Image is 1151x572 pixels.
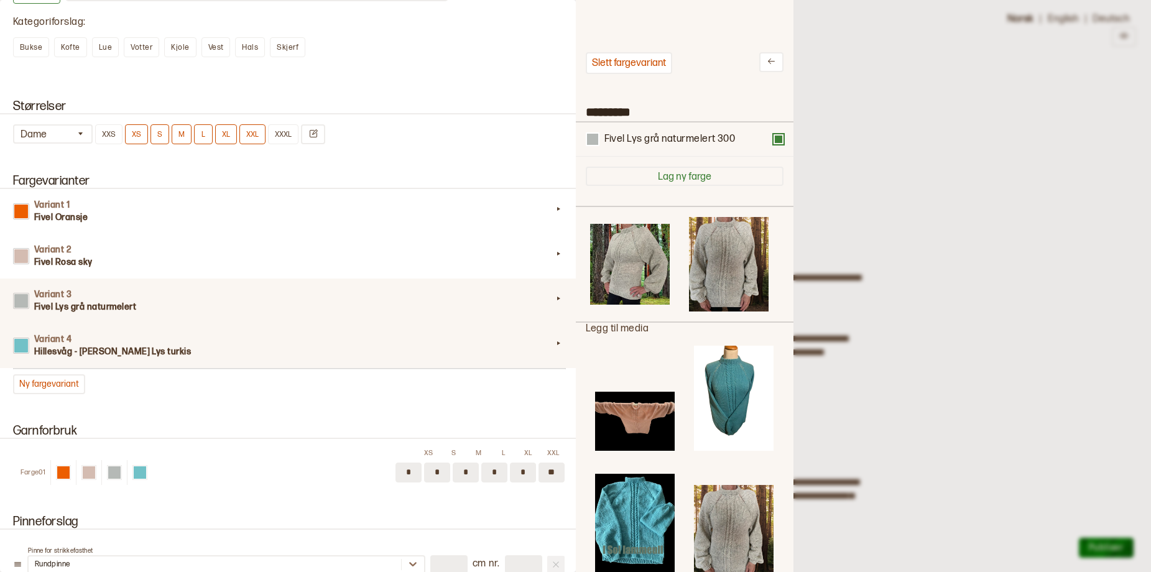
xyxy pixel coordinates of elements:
div: L [492,449,515,458]
img: 0aa58111-eaea-48ee-bfe5-13fed4c33cda [595,392,674,451]
div: Fivel Lys grå naturmelert 300 [604,133,736,146]
div: XS [418,449,440,458]
h3: Fivel Oransje [34,211,552,224]
span: Votter [131,43,152,52]
p: Pinne for strikkefasthet [28,547,565,555]
button: XXL [239,124,266,144]
h3: Hillesvåg - [PERSON_NAME] Lys turkis [34,346,552,358]
div: XXL [542,449,565,458]
button: Endre størrelser [301,124,325,144]
div: Fivel Lys grå naturmelert 300 [576,122,793,157]
div: S [443,449,465,458]
div: Farge 01 [13,468,50,477]
button: Dame [13,124,93,144]
button: XXS [95,124,122,144]
div: Rundpinne [35,560,70,570]
h4: Variant 2 [34,244,552,256]
div: Kategoriforslag : [13,16,565,29]
button: Lag ny farge [586,167,784,186]
button: XS [125,124,148,144]
button: XXXL [268,124,298,144]
button: L [194,124,213,144]
h3: Fivel Lys grå naturmelert [34,301,552,313]
span: nr. [489,558,499,571]
img: d7f22577-6b70-4b6a-9a80-ce6f129771f7 [590,224,669,305]
svg: Endre størrelser [308,129,318,138]
button: Ny fargevariant [13,374,85,394]
span: Skjerf [277,43,298,52]
img: 42640312-6d4d-4be0-abea-9048ca0e1a2c [694,346,773,451]
span: Vest [208,43,224,52]
h3: Fivel Rosa sky [34,256,552,269]
img: 8ba44f23-7a5e-4fe4-b43e-a68eee7ffea7 [689,217,768,311]
span: Lue [99,43,112,52]
span: cm [473,558,486,571]
span: Kofte [61,43,80,52]
button: S [150,124,169,144]
span: Hals [242,43,258,52]
button: Slett fargevariant [586,52,672,74]
button: M [172,124,192,144]
div: XL [517,449,540,458]
h4: Variant 4 [34,333,552,346]
div: M [468,449,490,458]
button: XL [215,124,237,144]
h4: Variant 3 [34,288,552,301]
span: Bukse [20,43,42,52]
span: Kjole [171,43,189,52]
h4: Variant 1 [34,199,552,211]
